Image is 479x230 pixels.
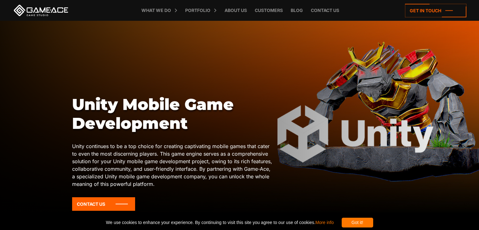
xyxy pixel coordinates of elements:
p: Unity continues to be a top choice for creating captivating mobile games that cater to even the m... [72,142,273,188]
div: Got it! [342,218,373,227]
a: More info [315,220,334,225]
h1: Unity Mobile Game Development [72,95,273,133]
a: Get in touch [405,4,466,17]
span: We use cookies to enhance your experience. By continuing to visit this site you agree to our use ... [106,218,334,227]
a: Contact Us [72,197,135,211]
